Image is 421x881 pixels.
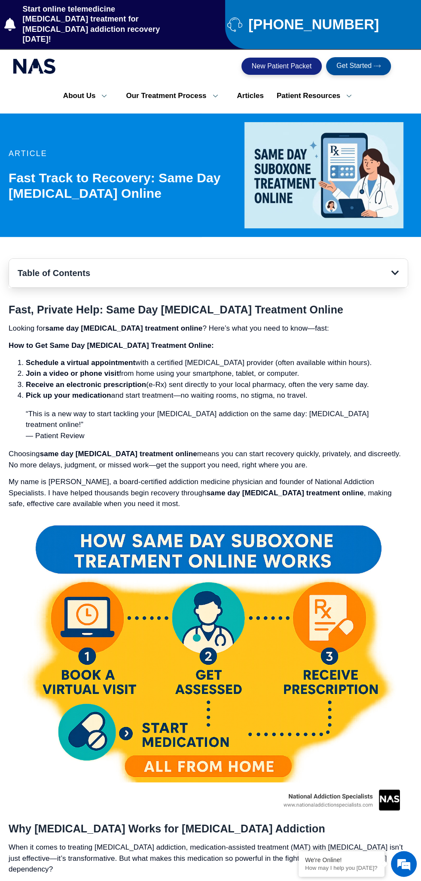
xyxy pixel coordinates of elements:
[391,269,399,277] div: Open table of contents
[305,856,378,863] div: We're Online!
[26,381,146,389] strong: Receive an electronic prescription
[9,303,408,316] h2: Fast, Private Help: Same Day [MEDICAL_DATA] Treatment Online
[9,516,408,816] img: infographic: Step-by-step how same day suboxone treatment online works — book a virtual visit, ge...
[336,62,372,70] span: Get Started
[18,267,391,279] h4: Table of Contents
[26,379,408,390] li: (e-Rx) sent directly to your local pharmacy, often the very same day.
[246,20,379,29] span: [PHONE_NUMBER]
[9,44,22,57] div: Navigation go back
[227,17,417,32] a: [PHONE_NUMBER]
[26,357,408,368] li: with a certified [MEDICAL_DATA] provider (often available within hours).
[9,341,214,350] strong: How to Get Same Day [MEDICAL_DATA] Treatment Online:
[50,108,119,195] span: We're online!
[9,170,235,201] h1: Fast Track to Recovery: Same Day [MEDICAL_DATA] Online
[26,408,391,442] p: “This is a new way to start tackling your [MEDICAL_DATA] addiction on the same day: [MEDICAL_DATA...
[26,391,111,399] strong: Pick up your medication
[9,323,408,334] p: Looking for ? Here’s what you need to know—fast:
[241,58,322,75] a: New Patient Packet
[9,476,408,510] p: My name is [PERSON_NAME], a board-certified addiction medicine physician and founder of National ...
[45,324,202,332] strong: same day [MEDICAL_DATA] treatment online
[305,865,378,871] p: How may I help you today?
[244,122,404,228] img: same day suboxone treatment online
[26,359,135,367] strong: Schedule a virtual appointment
[270,87,364,105] a: Patient Resources
[21,4,181,45] span: Start online telemedicine [MEDICAL_DATA] treatment for [MEDICAL_DATA] addiction recovery [DATE]!
[252,63,312,70] span: New Patient Packet
[230,87,270,105] a: Articles
[206,489,363,497] strong: same day [MEDICAL_DATA] treatment online
[4,235,164,265] textarea: Type your message and hit 'Enter'
[58,45,157,56] div: Chat with us now
[326,57,391,75] a: Get Started
[9,842,408,875] p: When it comes to treating [MEDICAL_DATA] addiction, medication-assisted treatment (MAT) with [MED...
[9,150,235,157] p: article
[57,87,120,105] a: About Us
[13,56,56,76] img: national addiction specialists online suboxone clinic - logo
[9,822,408,835] h2: Why [MEDICAL_DATA] Works for [MEDICAL_DATA] Addiction
[4,4,181,45] a: Start online telemedicine [MEDICAL_DATA] treatment for [MEDICAL_DATA] addiction recovery [DATE]!
[40,450,197,458] strong: same day [MEDICAL_DATA] treatment online
[26,390,408,401] li: and start treatment—no waiting rooms, no stigma, no travel.
[26,368,408,379] li: from home using your smartphone, tablet, or computer.
[141,4,162,25] div: Minimize live chat window
[26,369,119,378] strong: Join a video or phone visit
[119,87,230,105] a: Our Treatment Process
[9,448,408,470] p: Choosing means you can start recovery quickly, privately, and discreetly. No more delays, judgmen...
